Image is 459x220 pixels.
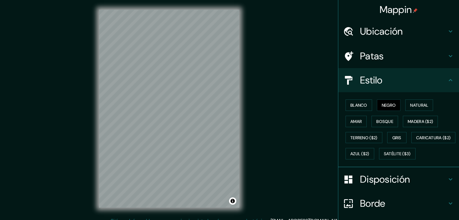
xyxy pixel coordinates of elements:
button: Satélite ($3) [379,148,416,159]
button: Terreno ($2) [346,132,382,143]
font: Negro [382,102,396,108]
font: Gris [392,135,401,140]
font: Satélite ($3) [384,151,411,157]
button: Amar [346,116,367,127]
button: Activar o desactivar atribución [229,197,236,205]
button: Caricatura ($2) [411,132,456,143]
font: Blanco [350,102,367,108]
font: Mappin [380,3,412,16]
div: Patas [338,44,459,68]
button: Blanco [346,99,372,111]
font: Disposición [360,173,410,186]
font: Azul ($2) [350,151,369,157]
font: Caricatura ($2) [416,135,451,140]
iframe: Lanzador de widgets de ayuda [405,196,452,213]
div: Disposición [338,167,459,191]
font: Bosque [376,119,393,124]
div: Estilo [338,68,459,92]
img: pin-icon.png [413,8,418,13]
font: Estilo [360,74,383,86]
button: Negro [377,99,401,111]
font: Amar [350,119,362,124]
button: Azul ($2) [346,148,374,159]
button: Gris [387,132,406,143]
canvas: Mapa [99,10,239,208]
font: Borde [360,197,385,210]
div: Borde [338,191,459,215]
font: Terreno ($2) [350,135,378,140]
font: Madera ($2) [408,119,433,124]
font: Ubicación [360,25,403,38]
font: Patas [360,50,384,62]
button: Natural [405,99,433,111]
div: Ubicación [338,19,459,43]
font: Natural [410,102,428,108]
button: Madera ($2) [403,116,438,127]
button: Bosque [371,116,398,127]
